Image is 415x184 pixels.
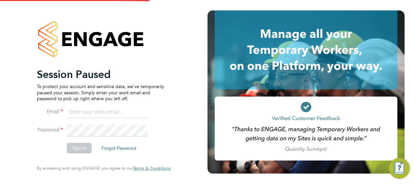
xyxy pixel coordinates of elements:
button: Forgot Password [96,143,142,153]
input: Enter your work email... [67,106,147,118]
h2: Session Paused [37,68,164,81]
label: Password [37,127,63,133]
a: Terms & Conditions [133,166,171,171]
label: Email [37,108,63,115]
p: To protect your account and sensitive data, we've temporarily paused your session. Simply enter y... [37,84,164,101]
span: By accessing and using ENGAGE you agree to our [37,165,171,171]
button: Engage Resource Center [389,158,410,179]
button: Sign In [67,143,92,153]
